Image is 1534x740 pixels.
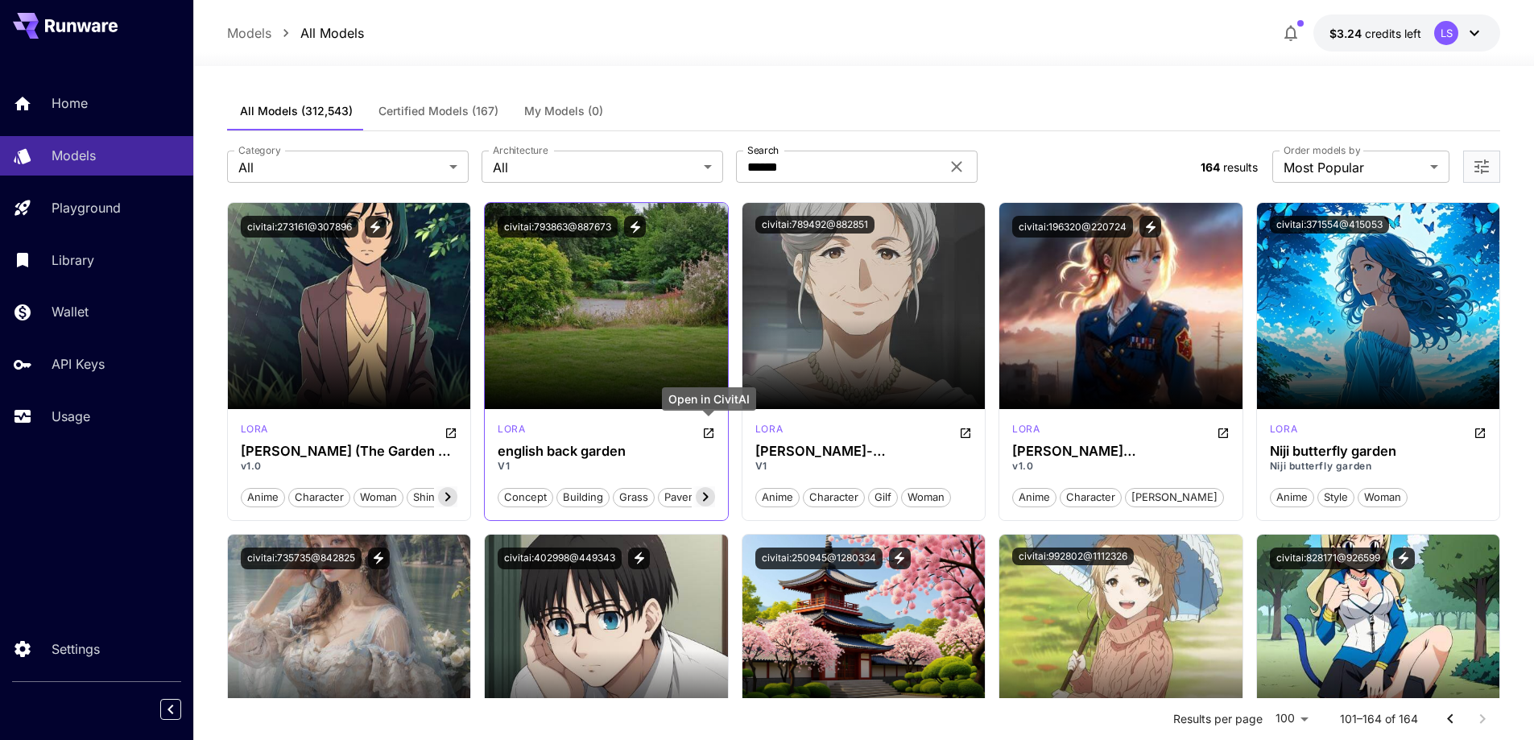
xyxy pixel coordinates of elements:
div: Collapse sidebar [172,695,193,724]
h3: [PERSON_NAME] [PERSON_NAME] [1012,444,1230,459]
span: woman [1358,490,1407,506]
button: Open in CivitAI [444,422,457,441]
button: [PERSON_NAME] [1125,486,1224,507]
button: View trigger words [1139,216,1161,238]
label: Search [747,143,779,157]
button: character [1060,486,1122,507]
label: Architecture [493,143,548,157]
span: woman [354,490,403,506]
span: style [1318,490,1354,506]
p: Home [52,93,88,113]
span: Most Popular [1284,158,1424,177]
div: Pony [755,422,783,441]
button: View trigger words [624,216,646,238]
span: credits left [1365,27,1421,40]
button: civitai:793863@887673 [498,216,618,238]
span: results [1223,160,1258,174]
span: 164 [1201,160,1220,174]
p: Results per page [1173,711,1263,727]
button: View trigger words [365,216,387,238]
span: All [493,158,697,177]
div: Yukari Yukino (The Garden Of Words) [241,444,458,459]
span: $3.24 [1329,27,1365,40]
button: anime [241,486,285,507]
h3: [PERSON_NAME]-[PERSON_NAME] [755,444,973,459]
span: [PERSON_NAME] [1126,490,1223,506]
button: civitai:402998@449343 [498,548,622,569]
button: civitai:828171@926599 [1270,548,1387,569]
p: 101–164 of 164 [1340,711,1418,727]
button: shinkai [407,486,455,507]
button: Open in CivitAI [959,422,972,441]
p: Library [52,250,94,270]
p: Niji butterfly garden [1270,459,1487,473]
button: Open more filters [1472,157,1491,177]
a: All Models [300,23,364,43]
button: woman [901,486,951,507]
span: anime [756,490,799,506]
p: V1 [755,459,973,473]
span: character [1061,490,1121,506]
button: View trigger words [368,548,390,569]
div: LS [1434,21,1458,45]
button: civitai:992802@1112326 [1012,548,1134,565]
span: woman [902,490,950,506]
button: civitai:196320@220724 [1012,216,1133,238]
span: pavement [659,490,719,506]
span: character [804,490,864,506]
div: SD 1.5 [241,422,268,441]
p: lora [1270,422,1297,436]
button: pavement [658,486,720,507]
span: My Models (0) [524,104,603,118]
div: Tiffany Evergarden-Violet Evergarden [755,444,973,459]
button: Go to previous page [1434,703,1466,735]
p: Settings [52,639,100,659]
a: Models [227,23,271,43]
button: concept [498,486,553,507]
button: View trigger words [889,548,911,569]
div: Violet Evergarden LoRA [1012,444,1230,459]
p: lora [241,422,268,436]
span: grass [614,490,654,506]
p: lora [755,422,783,436]
div: $3.24063 [1329,25,1421,42]
p: lora [498,422,525,436]
h3: Niji butterfly garden [1270,444,1487,459]
span: shinkai [407,490,454,506]
span: Certified Models (167) [378,104,498,118]
button: woman [1358,486,1408,507]
span: character [289,490,349,506]
button: Open in CivitAI [1217,422,1230,441]
h3: [PERSON_NAME] (The Garden Of Words) [241,444,458,459]
button: anime [755,486,800,507]
h3: english back garden [498,444,715,459]
button: civitai:273161@307896 [241,216,358,238]
p: V1 [498,459,715,473]
p: lora [1012,422,1040,436]
button: civitai:735735@842825 [241,548,362,569]
p: v1.0 [1012,459,1230,473]
p: API Keys [52,354,105,374]
button: View trigger words [628,548,650,569]
p: Playground [52,198,121,217]
span: All Models (312,543) [240,104,353,118]
div: 100 [1269,707,1314,730]
nav: breadcrumb [227,23,364,43]
p: v1.0 [241,459,458,473]
button: anime [1012,486,1056,507]
button: character [288,486,350,507]
p: Models [52,146,96,165]
p: Wallet [52,302,89,321]
button: View trigger words [1393,548,1415,569]
button: character [803,486,865,507]
span: anime [242,490,284,506]
div: Open in CivitAI [662,387,756,411]
div: SDXL 1.0 [1012,422,1040,441]
button: civitai:789492@882851 [755,216,875,234]
button: woman [354,486,403,507]
span: anime [1271,490,1313,506]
